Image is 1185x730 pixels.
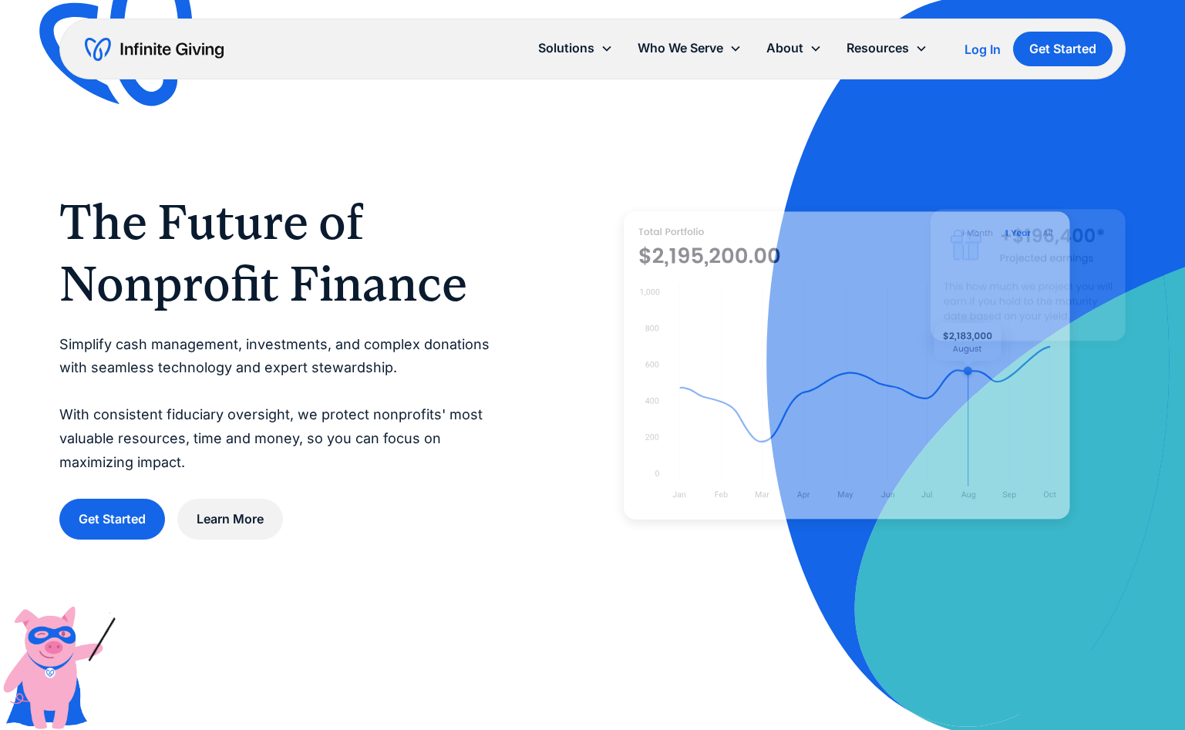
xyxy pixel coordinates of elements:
div: Resources [847,38,909,59]
div: About [754,32,834,65]
div: Solutions [526,32,625,65]
h1: The Future of Nonprofit Finance [59,191,506,315]
a: Learn More [177,499,283,540]
div: Resources [834,32,940,65]
div: Log In [964,43,1001,56]
a: Log In [964,40,1001,59]
img: nonprofit donation platform [624,211,1070,520]
div: Who We Serve [625,32,754,65]
p: Simplify cash management, investments, and complex donations with seamless technology and expert ... [59,333,506,475]
div: Who We Serve [638,38,723,59]
a: Get Started [1013,32,1113,66]
div: About [766,38,803,59]
div: Solutions [538,38,594,59]
a: home [85,37,224,62]
a: Get Started [59,499,165,540]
